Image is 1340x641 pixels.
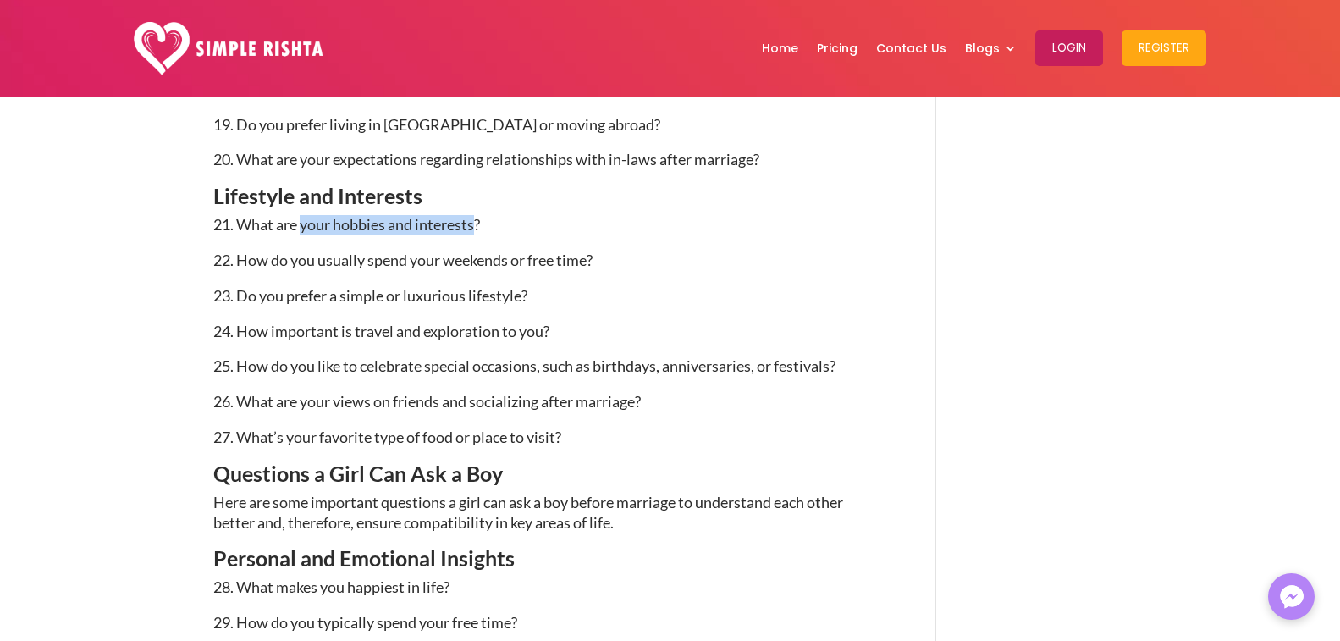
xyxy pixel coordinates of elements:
[1275,580,1309,614] img: Messenger
[213,115,660,134] span: 19. Do you prefer living in [GEOGRAPHIC_DATA] or moving abroad?
[213,428,561,446] span: 27. What’s your favorite type of food or place to visit?
[213,545,515,571] span: Personal and Emotional Insights
[213,577,886,613] p: 28. What makes you happiest in life?
[213,80,719,98] span: 18. Are there any non-negotiable values or expectations for you in a marriage?
[213,251,593,269] span: 22. How do you usually spend your weekends or free time?
[213,150,759,169] span: 20. What are your expectations regarding relationships with in-laws after marriage?
[876,4,946,92] a: Contact Us
[213,286,527,305] span: 23. Do you prefer a simple or luxurious lifestyle?
[213,356,835,375] span: 25. How do you like to celebrate special occasions, such as birthdays, anniversaries, or festivals?
[1122,30,1206,66] button: Register
[213,392,641,411] span: 26. What are your views on friends and socializing after marriage?
[1035,4,1103,92] a: Login
[213,215,480,234] span: 21. What are your hobbies and interests?
[213,461,503,486] span: Questions a Girl Can Ask a Boy
[1122,4,1206,92] a: Register
[762,4,798,92] a: Home
[965,4,1017,92] a: Blogs
[213,183,422,208] span: Lifestyle and Interests
[213,322,549,340] span: 24. How important is travel and exploration to you?
[1035,30,1103,66] button: Login
[817,4,857,92] a: Pricing
[213,493,886,549] p: Here are some important questions a girl can ask a boy before marriage to understand each other b...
